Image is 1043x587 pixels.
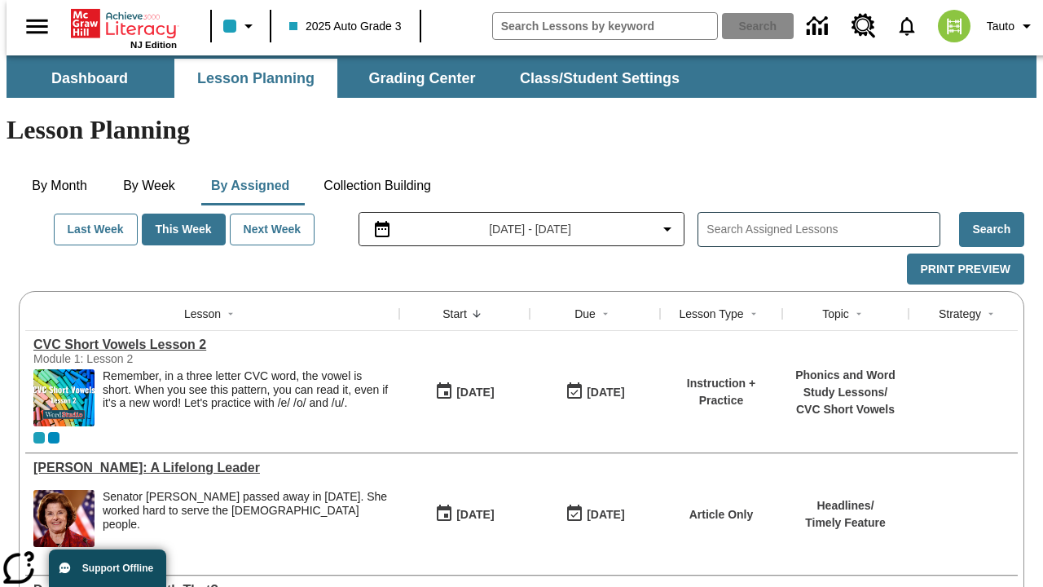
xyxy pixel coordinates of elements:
[54,214,138,245] button: Last Week
[805,497,886,514] p: Headlines /
[7,55,1036,98] div: SubNavbar
[221,304,240,324] button: Sort
[33,338,391,352] div: CVC Short Vowels Lesson 2
[429,499,499,530] button: 09/18/25: First time the lesson was available
[310,166,444,205] button: Collection Building
[587,382,624,403] div: [DATE]
[907,254,1024,285] button: Print Preview
[82,563,153,574] span: Support Offline
[560,499,630,530] button: 09/18/25: Last day the lesson can be accessed
[790,401,900,418] p: CVC Short Vowels
[103,369,391,426] div: Remember, in a three letter CVC word, the vowel is short. When you see this pattern, you can read...
[797,4,842,49] a: Data Center
[366,219,678,239] button: Select the date range menu item
[574,306,596,322] div: Due
[493,13,717,39] input: search field
[959,212,1024,247] button: Search
[48,432,59,444] div: OL 2025 Auto Grade 4
[467,304,486,324] button: Sort
[980,11,1043,41] button: Profile/Settings
[51,69,128,88] span: Dashboard
[7,59,694,98] div: SubNavbar
[668,375,774,409] p: Instruction + Practice
[33,369,95,426] img: CVC Short Vowels Lesson 2.
[289,18,402,35] span: 2025 Auto Grade 3
[744,304,764,324] button: Sort
[822,306,849,322] div: Topic
[217,11,265,41] button: Class color is light blue. Change class color
[489,221,571,238] span: [DATE] - [DATE]
[7,115,1036,145] h1: Lesson Planning
[429,377,499,408] button: 09/18/25: First time the lesson was available
[456,505,494,525] div: [DATE]
[456,382,494,403] div: [DATE]
[13,2,61,51] button: Open side menu
[33,432,45,444] div: Current Class
[805,514,886,532] p: Timely Feature
[849,304,869,324] button: Sort
[33,461,391,475] a: Dianne Feinstein: A Lifelong Leader, Lessons
[520,69,680,88] span: Class/Student Settings
[706,218,939,241] input: Search Assigned Lessons
[507,59,693,98] button: Class/Student Settings
[8,59,171,98] button: Dashboard
[939,306,981,322] div: Strategy
[108,166,190,205] button: By Week
[33,461,391,475] div: Dianne Feinstein: A Lifelong Leader
[679,306,743,322] div: Lesson Type
[19,166,100,205] button: By Month
[130,40,177,50] span: NJ Edition
[184,306,221,322] div: Lesson
[49,549,166,587] button: Support Offline
[560,377,630,408] button: 09/18/25: Last day the lesson can be accessed
[689,506,754,523] p: Article Only
[938,10,970,42] img: avatar image
[230,214,315,245] button: Next Week
[587,505,624,525] div: [DATE]
[71,7,177,40] a: Home
[33,338,391,352] a: CVC Short Vowels Lesson 2, Lessons
[341,59,504,98] button: Grading Center
[142,214,226,245] button: This Week
[442,306,467,322] div: Start
[71,6,177,50] div: Home
[790,367,900,401] p: Phonics and Word Study Lessons /
[842,4,886,48] a: Resource Center, Will open in new tab
[596,304,615,324] button: Sort
[886,5,928,47] a: Notifications
[198,166,302,205] button: By Assigned
[197,69,315,88] span: Lesson Planning
[987,18,1014,35] span: Tauto
[103,490,391,531] div: Senator [PERSON_NAME] passed away in [DATE]. She worked hard to serve the [DEMOGRAPHIC_DATA] people.
[658,219,677,239] svg: Collapse Date Range Filter
[33,352,278,365] div: Module 1: Lesson 2
[103,490,391,547] div: Senator Dianne Feinstein passed away in September 2023. She worked hard to serve the American peo...
[174,59,337,98] button: Lesson Planning
[103,369,391,410] p: Remember, in a three letter CVC word, the vowel is short. When you see this pattern, you can read...
[368,69,475,88] span: Grading Center
[928,5,980,47] button: Select a new avatar
[981,304,1001,324] button: Sort
[33,490,95,547] img: Senator Dianne Feinstein of California smiles with the U.S. flag behind her.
